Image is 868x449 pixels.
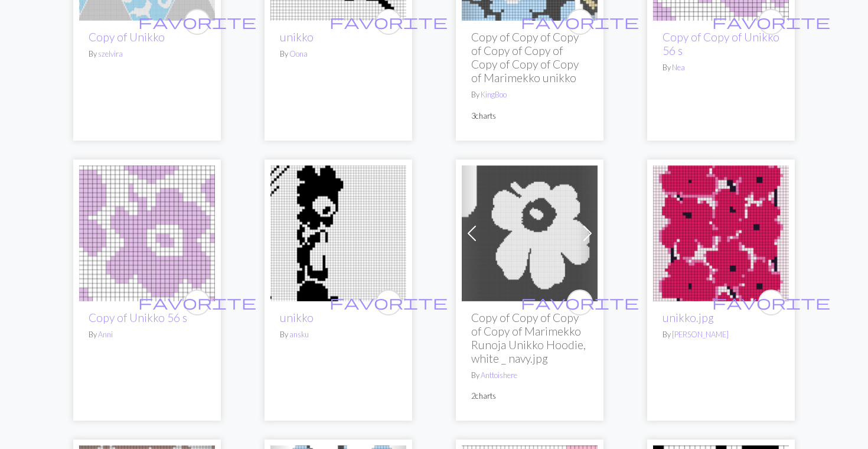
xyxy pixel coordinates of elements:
[758,289,784,315] button: favourite
[758,9,784,35] button: favourite
[89,311,187,324] a: Copy of Unikko 56 s
[329,293,448,311] span: favorite
[471,110,588,122] p: 3 charts
[89,30,165,44] a: Copy of Unikko
[663,62,779,73] p: By
[329,10,448,34] i: favourite
[471,391,588,402] p: 2 charts
[138,12,256,31] span: favorite
[653,165,789,301] img: unikko.jpg
[184,289,210,315] button: favourite
[376,9,402,35] button: favourite
[663,329,779,340] p: By
[471,370,588,381] p: By
[329,12,448,31] span: favorite
[329,291,448,314] i: favourite
[79,226,215,237] a: Unikko 60s
[98,49,123,58] a: szelvira
[270,226,406,237] a: unikko
[712,293,830,311] span: favorite
[280,311,314,324] a: unikko
[567,289,593,315] button: favourite
[712,291,830,314] i: favourite
[89,329,205,340] p: By
[672,330,729,339] a: [PERSON_NAME]
[712,10,830,34] i: favourite
[471,89,588,100] p: By
[270,165,406,301] img: unikko
[521,12,639,31] span: favorite
[98,330,113,339] a: Anni
[481,370,517,380] a: Anttoishere
[138,291,256,314] i: favourite
[462,165,598,301] img: Marimekko Runoja Unikko Hoodie, white _ navy.jpg
[138,293,256,311] span: favorite
[567,9,593,35] button: favourite
[712,12,830,31] span: favorite
[672,63,685,72] a: Nea
[89,48,205,60] p: By
[663,30,779,57] a: Copy of Copy of Unikko 56 s
[471,311,588,365] h2: Copy of Copy of Copy of Copy of Marimekko Runoja Unikko Hoodie, white _ navy.jpg
[376,289,402,315] button: favourite
[79,165,215,301] img: Unikko 60s
[471,30,588,84] h2: Copy of Copy of Copy of Copy of Copy of Copy of Copy of Copy of Marimekko unikko
[481,90,507,99] a: KingBoo
[289,330,309,339] a: ansku
[184,9,210,35] button: favourite
[280,329,397,340] p: By
[521,291,639,314] i: favourite
[653,226,789,237] a: unikko.jpg
[521,293,639,311] span: favorite
[280,30,314,44] a: unikko
[138,10,256,34] i: favourite
[289,49,308,58] a: Oona
[521,10,639,34] i: favourite
[663,311,714,324] a: unikko.jpg
[280,48,397,60] p: By
[462,226,598,237] a: Marimekko Runoja Unikko Hoodie, white _ navy.jpg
